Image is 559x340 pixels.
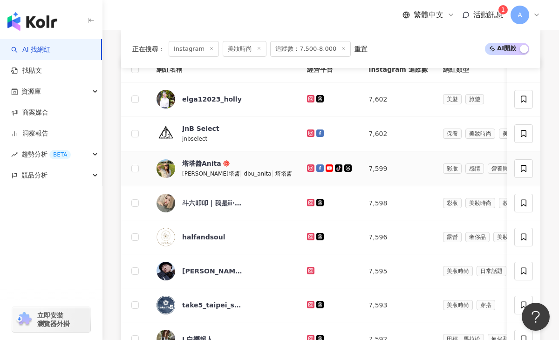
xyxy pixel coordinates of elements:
[498,5,508,14] sup: 1
[270,41,351,57] span: 追蹤數：7,500-8,000
[518,10,522,20] span: A
[361,82,435,116] td: 7,602
[21,144,71,165] span: 趨勢分析
[37,311,70,328] span: 立即安裝 瀏覽器外掛
[361,57,435,82] th: Instagram 追蹤數
[12,307,90,332] a: chrome extension立即安裝 瀏覽器外掛
[182,266,243,276] div: [PERSON_NAME][PERSON_NAME] Xu
[182,159,221,168] div: 塔塔醬Anita
[361,220,435,254] td: 7,596
[157,90,292,109] a: KOL Avatarelga12023_holly
[11,151,18,158] span: rise
[361,116,435,151] td: 7,602
[157,296,175,314] img: KOL Avatar
[465,129,495,139] span: 美妝時尚
[443,300,473,310] span: 美妝時尚
[361,254,435,288] td: 7,595
[182,124,219,133] div: JnB Select
[21,165,48,186] span: 競品分析
[499,129,518,139] span: 美食
[15,312,33,327] img: chrome extension
[49,150,71,159] div: BETA
[7,12,57,31] img: logo
[11,45,50,54] a: searchAI 找網紅
[493,232,523,242] span: 美妝時尚
[157,262,292,280] a: KOL Avatar[PERSON_NAME][PERSON_NAME] Xu
[223,41,266,57] span: 美妝時尚
[169,41,219,57] span: Instagram
[501,7,505,13] span: 1
[414,10,443,20] span: 繁體中文
[272,170,276,177] span: |
[182,300,243,310] div: take5_taipei_shop
[240,170,244,177] span: |
[11,66,42,75] a: 找貼文
[275,170,292,177] span: 塔塔醬
[157,124,175,143] img: KOL Avatar
[157,159,175,178] img: KOL Avatar
[182,170,240,177] span: [PERSON_NAME]塔醬
[361,186,435,220] td: 7,598
[361,288,435,322] td: 7,593
[465,232,490,242] span: 奢侈品
[488,163,523,174] span: 營養與保健
[443,129,462,139] span: 保養
[443,266,473,276] span: 美妝時尚
[473,10,503,19] span: 活動訊息
[443,163,462,174] span: 彩妝
[157,228,292,246] a: KOL Avatarhalfandsoul
[157,262,175,280] img: KOL Avatar
[465,198,495,208] span: 美妝時尚
[477,300,495,310] span: 穿搭
[354,45,368,53] div: 重置
[132,45,165,53] span: 正在搜尋 ：
[182,95,242,104] div: elga12023_holly
[157,124,292,143] a: KOL AvatarJnB Selectjnbselect
[443,94,462,104] span: 美髮
[182,232,225,242] div: halfandsoul
[499,198,534,208] span: 教育與學習
[477,266,506,276] span: 日常話題
[21,81,41,102] span: 資源庫
[157,159,292,178] a: KOL Avatar塔塔醬Anita[PERSON_NAME]塔醬|dbu_anita|塔塔醬
[157,194,292,212] a: KOL Avatar斗六叩叩｜我是ii·璦璦｜單雙鑷中式美睫教學 ｜美甲教學｜漫畫美睫
[182,136,207,142] span: jnbselect
[157,194,175,212] img: KOL Avatar
[361,151,435,186] td: 7,599
[11,108,48,117] a: 商案媒合
[443,198,462,208] span: 彩妝
[157,90,175,109] img: KOL Avatar
[465,163,484,174] span: 感情
[157,296,292,314] a: KOL Avatartake5_taipei_shop
[244,170,271,177] span: dbu_anita
[149,57,300,82] th: 網紅名稱
[465,94,484,104] span: 旅遊
[182,198,243,208] div: 斗六叩叩｜我是ii·璦璦｜單雙鑷中式美睫教學 ｜美甲教學｜漫畫美睫
[157,228,175,246] img: KOL Avatar
[300,57,361,82] th: 經營平台
[443,232,462,242] span: 露營
[11,129,48,138] a: 洞察報告
[522,303,550,331] iframe: Help Scout Beacon - Open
